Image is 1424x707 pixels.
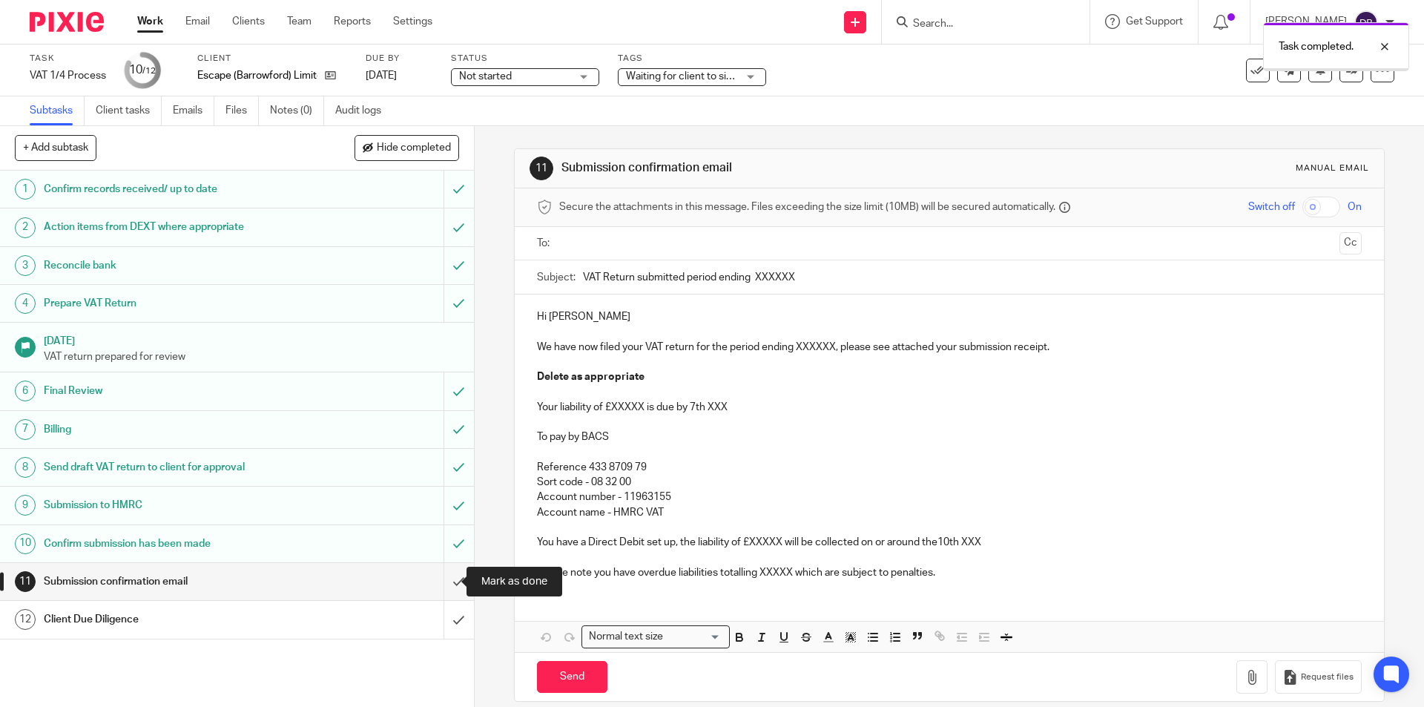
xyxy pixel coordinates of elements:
[537,340,1361,355] p: We have now filed your VAT return for the period ending XXXXXX, please see attached your submissi...
[1348,200,1362,214] span: On
[530,157,553,180] div: 11
[1275,660,1361,694] button: Request files
[537,309,1361,324] p: Hi [PERSON_NAME]
[30,68,106,83] div: VAT 1/4 Process
[334,14,371,29] a: Reports
[15,495,36,516] div: 9
[1279,39,1354,54] p: Task completed.
[44,330,459,349] h1: [DATE]
[225,96,259,125] a: Files
[15,457,36,478] div: 8
[459,71,512,82] span: Not started
[667,629,721,645] input: Search for option
[15,179,36,200] div: 1
[537,565,1361,580] p: Please note you have overdue liabilities totalling XXXXX which are subject to penalties.
[537,535,1361,550] p: You have a Direct Debit set up, the liability of £XXXXX will be collected on or around the10th XXX
[366,53,432,65] label: Due by
[185,14,210,29] a: Email
[137,14,163,29] a: Work
[44,608,300,631] h1: Client Due Diligence
[585,629,666,645] span: Normal text size
[15,609,36,630] div: 12
[15,381,36,401] div: 6
[561,160,981,176] h1: Submission confirmation email
[559,200,1055,214] span: Secure the attachments in this message. Files exceeding the size limit (10MB) will be secured aut...
[581,625,730,648] div: Search for option
[44,494,300,516] h1: Submission to HMRC
[44,533,300,555] h1: Confirm submission has been made
[15,293,36,314] div: 4
[537,372,645,382] strong: Delete as appropriate
[30,96,85,125] a: Subtasks
[44,570,300,593] h1: Submission confirmation email
[537,270,576,285] label: Subject:
[197,68,317,83] p: Escape (Barrowford) Limited
[44,456,300,479] h1: Send draft VAT return to client for approval
[15,135,96,160] button: + Add subtask
[366,70,397,81] span: [DATE]
[197,53,347,65] label: Client
[1339,232,1362,254] button: Cc
[335,96,392,125] a: Audit logs
[1248,200,1295,214] span: Switch off
[30,53,106,65] label: Task
[537,475,1361,490] p: Sort code - 08 32 00
[355,135,459,160] button: Hide completed
[377,142,451,154] span: Hide completed
[44,380,300,402] h1: Final Review
[618,53,766,65] label: Tags
[44,418,300,441] h1: Billing
[537,490,1361,504] p: Account number - 11963155
[537,236,553,251] label: To:
[30,12,104,32] img: Pixie
[173,96,214,125] a: Emails
[15,217,36,238] div: 2
[287,14,311,29] a: Team
[44,254,300,277] h1: Reconcile bank
[451,53,599,65] label: Status
[1354,10,1378,34] img: svg%3E
[96,96,162,125] a: Client tasks
[537,661,607,693] input: Send
[44,292,300,315] h1: Prepare VAT Return
[15,571,36,592] div: 11
[1296,162,1369,174] div: Manual email
[537,460,1361,475] p: Reference 433 8709 79
[129,62,156,79] div: 10
[15,533,36,554] div: 10
[1301,671,1354,683] span: Request files
[142,67,156,75] small: /12
[15,255,36,276] div: 3
[537,430,1361,444] p: To pay by BACS
[15,419,36,440] div: 7
[44,216,300,238] h1: Action items from DEXT where appropriate
[44,349,459,364] p: VAT return prepared for review
[270,96,324,125] a: Notes (0)
[537,400,1361,415] p: Your liability of £XXXXX is due by 7th XXX
[626,71,779,82] span: Waiting for client to sign/approve
[393,14,432,29] a: Settings
[44,178,300,200] h1: Confirm records received/ up to date
[232,14,265,29] a: Clients
[537,505,1361,520] p: Account name - HMRC VAT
